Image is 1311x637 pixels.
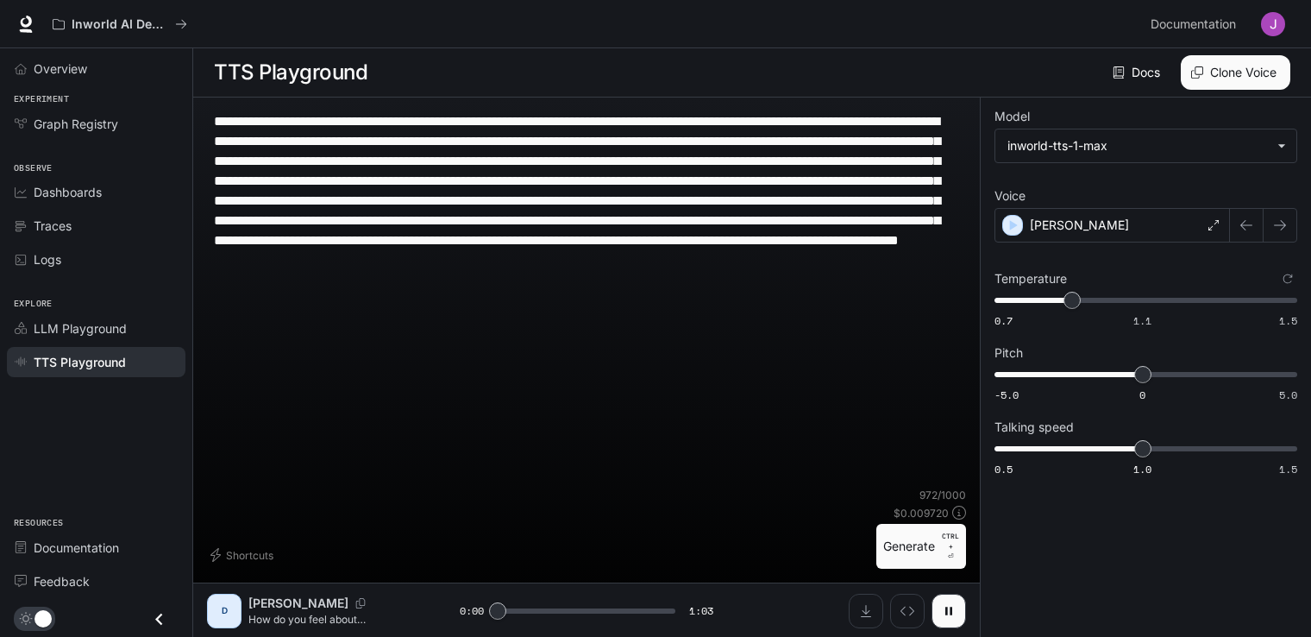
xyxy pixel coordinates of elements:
button: Clone Voice [1181,55,1290,90]
p: CTRL + [942,531,959,552]
button: Inspect [890,594,925,628]
button: All workspaces [45,7,195,41]
button: Shortcuts [207,541,280,569]
a: Graph Registry [7,109,185,139]
p: Talking speed [994,421,1074,433]
span: 1.5 [1279,313,1297,328]
span: LLM Playground [34,319,127,337]
p: Temperature [994,273,1067,285]
p: ⏎ [942,531,959,562]
p: Voice [994,190,1026,202]
span: 0 [1139,388,1145,402]
p: Model [994,110,1030,123]
span: 1:03 [689,602,713,620]
button: GenerateCTRL +⏎ [876,524,966,569]
p: $ 0.009720 [894,506,949,520]
a: Traces [7,211,185,241]
div: inworld-tts-1-max [1007,137,1269,155]
button: Download audio [849,594,883,628]
span: 1.1 [1133,313,1151,328]
span: Feedback [34,572,90,590]
div: inworld-tts-1-max [995,129,1296,162]
span: 1.5 [1279,462,1297,476]
span: TTS Playground [34,353,126,371]
button: User avatar [1256,7,1290,41]
p: Pitch [994,347,1023,359]
span: 1.0 [1133,462,1151,476]
span: Logs [34,250,61,268]
a: Dashboards [7,177,185,207]
p: [PERSON_NAME] [248,595,348,612]
p: Inworld AI Demos [72,17,168,32]
button: Close drawer [140,602,179,637]
button: Copy Voice ID [348,598,373,609]
h1: TTS Playground [214,55,367,90]
img: User avatar [1261,12,1285,36]
span: 0.5 [994,462,1013,476]
a: Overview [7,54,185,84]
span: 5.0 [1279,388,1297,402]
span: Documentation [34,539,119,557]
p: How do you feel about [PERSON_NAME]? [PERSON_NAME] was an Air Force Veteran, and I use the past t... [248,612,418,627]
a: TTS Playground [7,347,185,377]
button: Reset to default [1278,269,1297,288]
span: Graph Registry [34,115,118,133]
a: Feedback [7,566,185,596]
span: Overview [34,60,87,78]
span: Documentation [1151,14,1236,35]
a: Docs [1109,55,1167,90]
span: Dashboards [34,183,102,201]
span: Traces [34,217,72,235]
a: Logs [7,244,185,274]
p: [PERSON_NAME] [1030,217,1129,234]
div: D [210,597,238,625]
span: -5.0 [994,388,1019,402]
a: Documentation [7,533,185,563]
span: 0:00 [460,602,484,620]
a: LLM Playground [7,313,185,344]
a: Documentation [1144,7,1249,41]
p: 972 / 1000 [919,488,966,502]
span: Dark mode toggle [34,609,52,628]
span: 0.7 [994,313,1013,328]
